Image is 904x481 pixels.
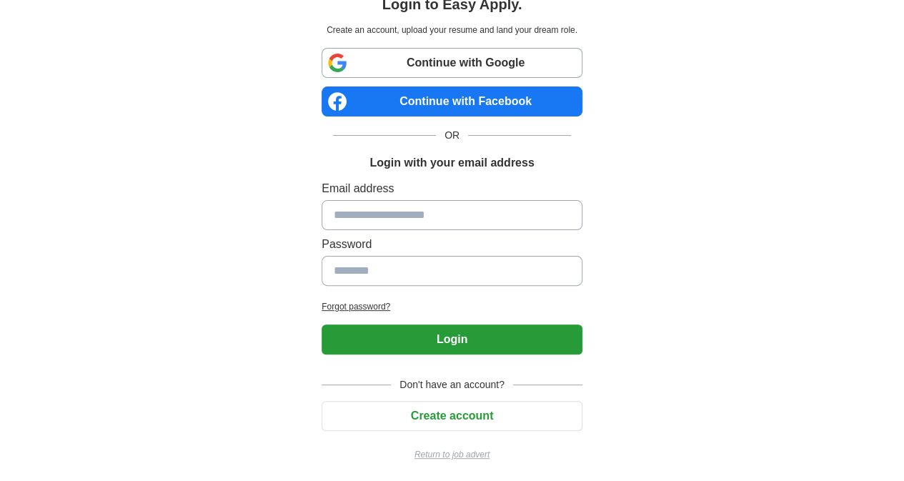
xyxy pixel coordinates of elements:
[322,300,582,313] a: Forgot password?
[322,86,582,116] a: Continue with Facebook
[436,128,468,143] span: OR
[322,410,582,422] a: Create account
[369,154,534,172] h1: Login with your email address
[322,448,582,461] a: Return to job advert
[322,324,582,354] button: Login
[322,48,582,78] a: Continue with Google
[391,377,513,392] span: Don't have an account?
[322,401,582,431] button: Create account
[322,236,582,253] label: Password
[324,24,580,36] p: Create an account, upload your resume and land your dream role.
[322,180,582,197] label: Email address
